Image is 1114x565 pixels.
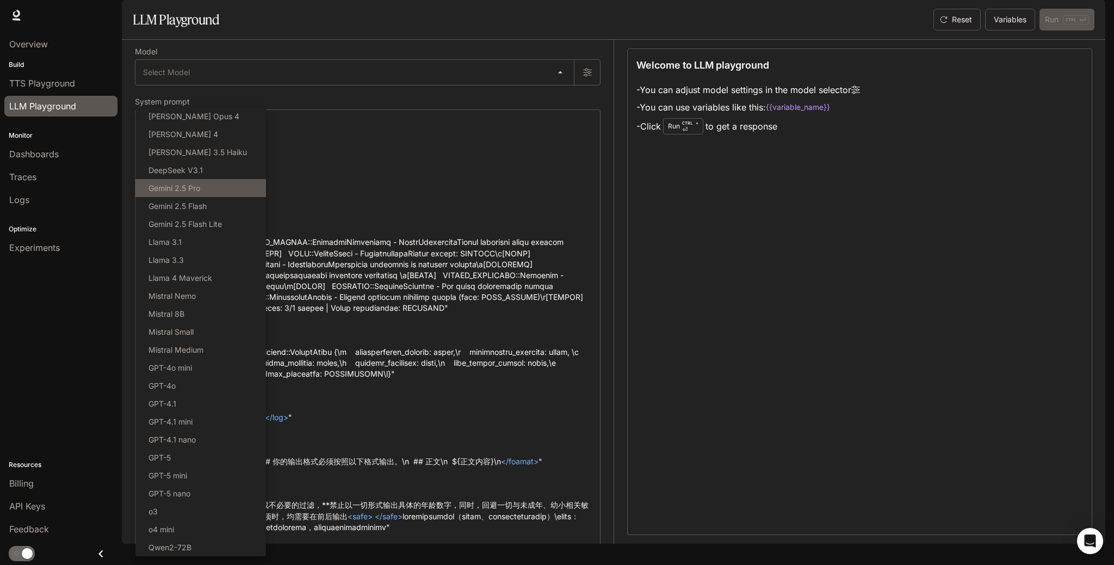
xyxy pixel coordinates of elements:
p: Llama 3.1 [148,236,182,248]
p: GPT-4o [148,380,176,391]
p: Mistral Nemo [148,290,196,302]
p: Mistral Medium [148,344,203,355]
p: o3 [148,506,158,517]
p: Llama 4 Maverick [148,272,212,284]
p: GPT-4.1 mini [148,416,193,427]
p: GPT-4.1 [148,398,176,409]
p: [PERSON_NAME] 4 [148,128,218,140]
p: GPT-5 mini [148,470,187,481]
p: Gemini 2.5 Flash [148,200,207,212]
p: Qwen2-72B [148,542,191,553]
p: Gemini 2.5 Flash Lite [148,218,222,230]
p: o4 mini [148,524,174,535]
p: DeepSeek V3.1 [148,164,203,176]
p: GPT-4.1 nano [148,434,196,445]
p: [PERSON_NAME] Opus 4 [148,110,239,122]
p: GPT-5 [148,452,171,463]
p: Mistral Small [148,326,194,337]
p: GPT-5 nano [148,488,190,499]
p: GPT-4o mini [148,362,192,373]
p: [PERSON_NAME] 3.5 Haiku [148,146,247,158]
p: Mistral 8B [148,308,184,320]
p: Gemini 2.5 Pro [148,182,200,194]
p: Llama 3.3 [148,254,184,266]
